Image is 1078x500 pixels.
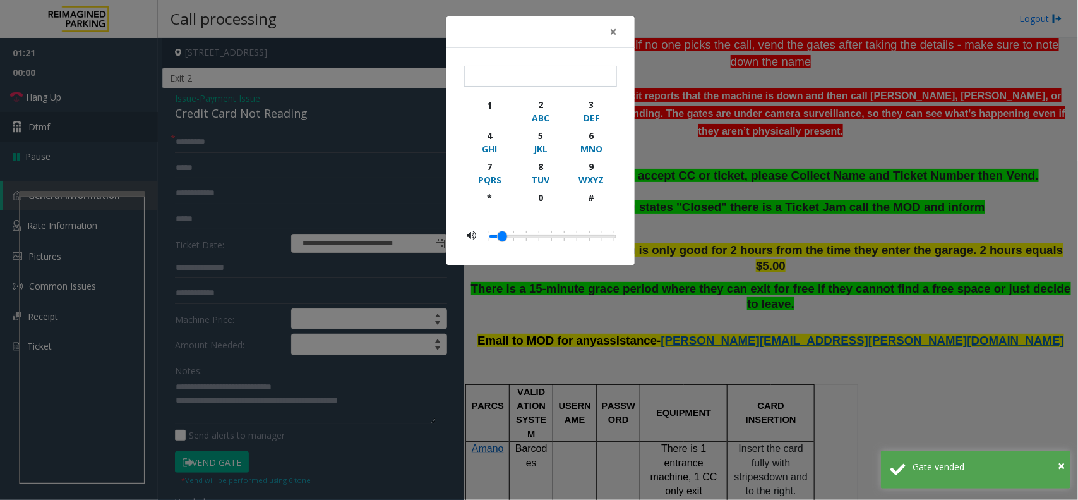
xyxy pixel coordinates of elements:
button: 4GHI [464,126,515,157]
div: 6 [574,129,609,142]
div: ABC [523,111,558,125]
button: 0 [515,188,566,218]
div: JKL [523,142,558,155]
li: 0.05 [495,228,508,244]
li: 0.2 [533,228,546,244]
a: Drag [498,231,507,241]
button: 1 [464,95,515,126]
div: 9 [574,160,609,173]
button: 3DEF [566,95,617,126]
li: 0.4 [584,228,596,244]
button: Close [1058,456,1065,475]
li: 0.25 [546,228,558,244]
li: 0 [489,228,495,244]
div: Gate vended [913,460,1061,473]
div: 1 [472,99,507,112]
li: 0.1 [508,228,520,244]
li: 0.5 [609,228,614,244]
button: 9WXYZ [566,157,617,188]
li: 0.35 [571,228,584,244]
div: 2 [523,98,558,111]
div: 8 [523,160,558,173]
div: TUV [523,173,558,186]
li: 0.45 [596,228,609,244]
button: 7PQRS [464,157,515,188]
div: GHI [472,142,507,155]
button: 2ABC [515,95,566,126]
div: PQRS [472,173,507,186]
div: 4 [472,129,507,142]
span: × [1058,457,1065,474]
div: 3 [574,98,609,111]
div: 0 [523,191,558,204]
div: # [574,191,609,204]
div: 7 [472,160,507,173]
button: 8TUV [515,157,566,188]
button: 6MNO [566,126,617,157]
button: Close [601,16,626,47]
div: MNO [574,142,609,155]
div: 5 [523,129,558,142]
li: 0.15 [520,228,533,244]
button: # [566,188,617,218]
div: WXYZ [574,173,609,186]
li: 0.3 [558,228,571,244]
span: × [609,23,617,40]
button: 5JKL [515,126,566,157]
div: DEF [574,111,609,125]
